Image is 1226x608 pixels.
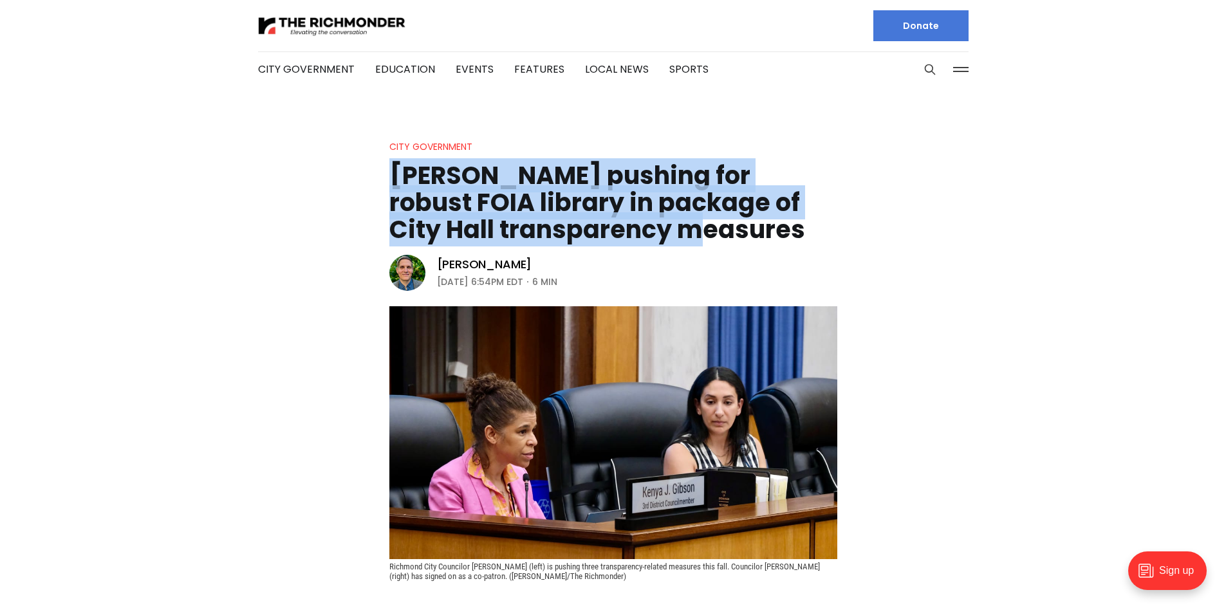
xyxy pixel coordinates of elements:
span: Richmond City Councilor [PERSON_NAME] (left) is pushing three transparency-related measures this ... [389,562,822,581]
a: City Government [258,62,355,77]
span: 6 min [532,274,557,290]
a: [PERSON_NAME] [437,257,532,272]
a: Education [375,62,435,77]
a: Features [514,62,564,77]
button: Search this site [920,60,940,79]
a: Sports [669,62,709,77]
a: Donate [873,10,969,41]
img: Graham Moomaw [389,255,425,291]
a: Local News [585,62,649,77]
img: Gibson pushing for robust FOIA library in package of City Hall transparency measures [389,306,837,559]
time: [DATE] 6:54PM EDT [437,274,523,290]
a: City Government [389,140,472,153]
iframe: portal-trigger [1117,545,1226,608]
h1: [PERSON_NAME] pushing for robust FOIA library in package of City Hall transparency measures [389,162,837,243]
img: The Richmonder [258,15,406,37]
a: Events [456,62,494,77]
